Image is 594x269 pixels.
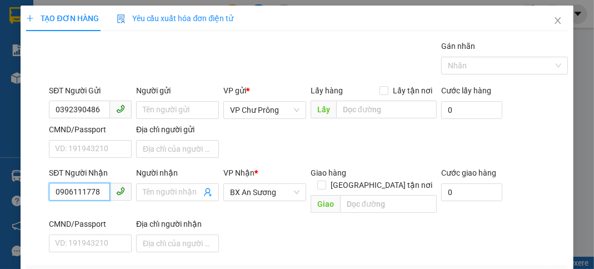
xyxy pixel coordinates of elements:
[26,14,34,22] span: plus
[441,101,502,119] input: Cước lấy hàng
[136,140,219,158] input: Địa chỉ của người gửi
[136,235,219,252] input: Địa chỉ của người nhận
[311,195,340,213] span: Giao
[441,168,496,177] label: Cước giao hàng
[117,14,234,23] span: Yêu cầu xuất hóa đơn điện tử
[553,16,562,25] span: close
[49,167,132,179] div: SĐT Người Nhận
[441,42,475,51] label: Gán nhãn
[441,183,502,201] input: Cước giao hàng
[441,86,491,95] label: Cước lấy hàng
[136,123,219,136] div: Địa chỉ người gửi
[136,84,219,97] div: Người gửi
[336,101,437,118] input: Dọc đường
[49,84,132,97] div: SĐT Người Gửi
[326,179,437,191] span: [GEOGRAPHIC_DATA] tận nơi
[311,101,336,118] span: Lấy
[230,102,300,118] span: VP Chư Prông
[203,188,212,197] span: user-add
[116,187,125,196] span: phone
[388,84,437,97] span: Lấy tận nơi
[230,184,300,201] span: BX An Sương
[136,167,219,179] div: Người nhận
[311,168,346,177] span: Giao hàng
[311,86,343,95] span: Lấy hàng
[223,168,254,177] span: VP Nhận
[116,104,125,113] span: phone
[26,14,98,23] span: TẠO ĐƠN HÀNG
[542,6,573,37] button: Close
[340,195,437,213] input: Dọc đường
[49,218,132,230] div: CMND/Passport
[117,14,126,23] img: icon
[49,123,132,136] div: CMND/Passport
[136,218,219,230] div: Địa chỉ người nhận
[223,84,306,97] div: VP gửi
